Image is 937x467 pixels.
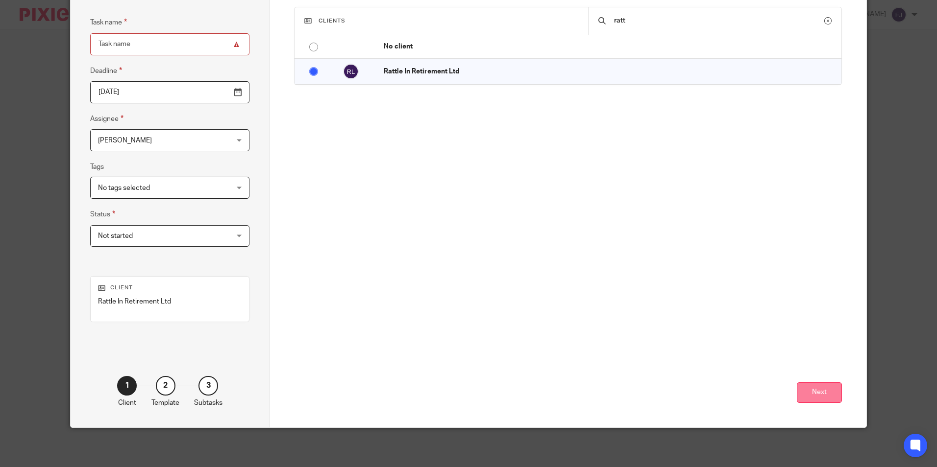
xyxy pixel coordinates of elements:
[98,284,242,292] p: Client
[384,67,837,76] p: Rattle In Retirement Ltd
[117,376,137,396] div: 1
[384,42,837,51] p: No client
[98,233,133,239] span: Not started
[90,162,104,172] label: Tags
[90,81,249,103] input: Pick a date
[198,376,218,396] div: 3
[98,137,152,144] span: [PERSON_NAME]
[90,209,115,220] label: Status
[156,376,175,396] div: 2
[613,15,824,26] input: Search...
[343,64,359,79] img: svg%3E
[90,113,123,124] label: Assignee
[98,185,150,191] span: No tags selected
[90,65,122,76] label: Deadline
[98,297,242,306] p: Rattle In Retirement Ltd
[797,382,842,403] button: Next
[151,398,179,408] p: Template
[90,17,127,28] label: Task name
[118,398,136,408] p: Client
[319,18,345,23] span: Clients
[194,398,222,408] p: Subtasks
[90,33,249,55] input: Task name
